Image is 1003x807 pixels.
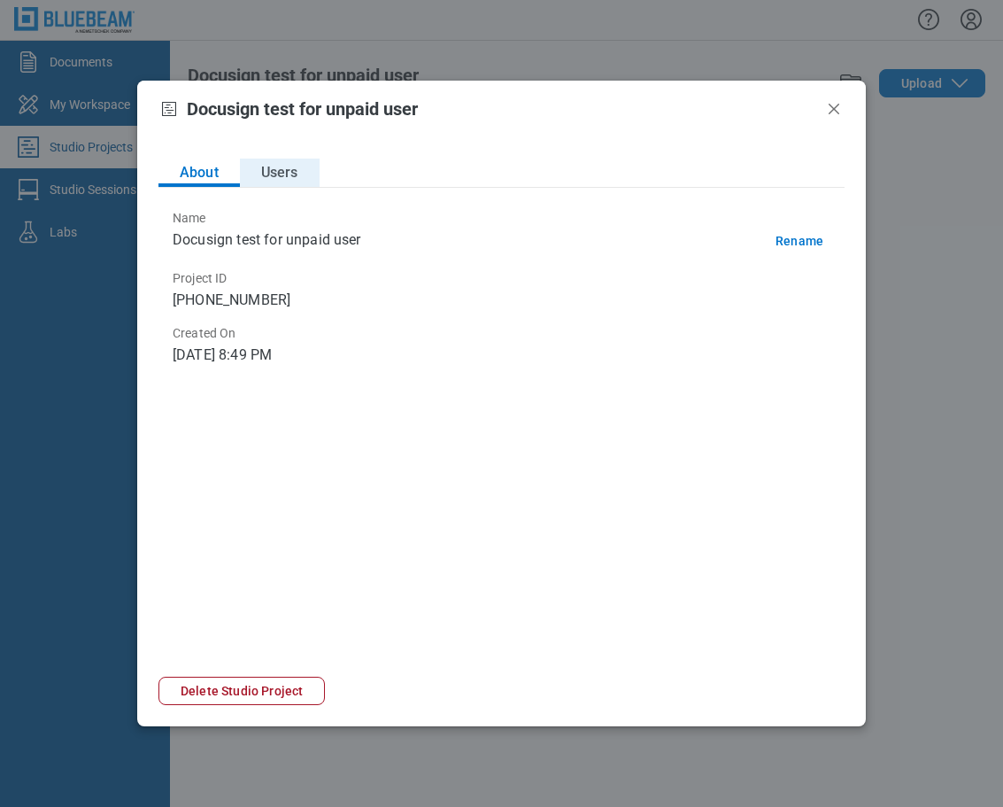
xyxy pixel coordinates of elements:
[158,159,240,187] button: About
[754,227,845,255] button: Rename
[823,98,845,120] button: Close
[240,159,320,187] button: Users
[173,269,845,287] span: Project ID
[173,291,845,310] span: [PHONE_NUMBER]
[187,99,816,119] h2: Docusign test for unpaid user
[158,677,325,705] button: Delete Studio Project
[173,324,845,342] span: Created On
[173,345,845,365] span: [DATE] 8:49 PM
[173,230,754,250] span: Docusign test for unpaid user
[173,209,754,227] span: Name
[158,209,845,269] div: NameDocusign test for unpaid userRename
